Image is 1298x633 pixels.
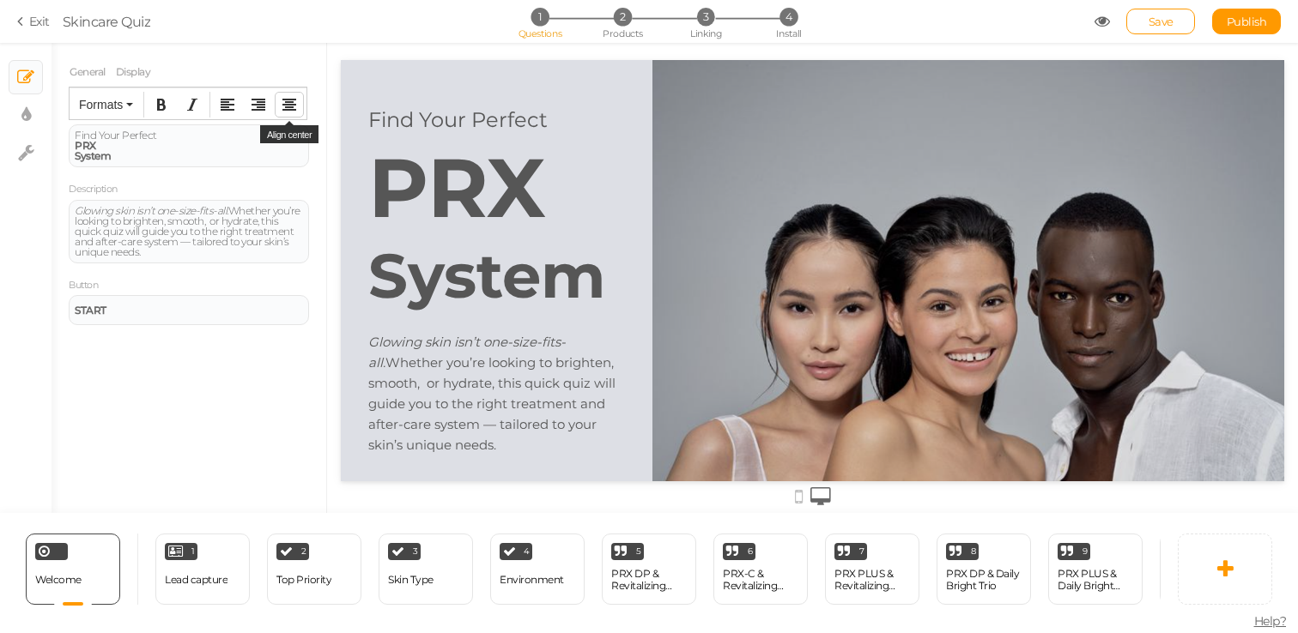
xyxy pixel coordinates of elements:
span: 2 [614,8,632,26]
div: Skincare Quiz [63,11,151,32]
span: 6 [748,547,753,556]
li: 3 Linking [666,8,746,26]
span: 1 [191,547,195,556]
div: 7 PRX PLUS & Revitalizing Duo [825,534,919,605]
span: Help? [1254,613,1287,629]
div: 1 Lead capture [155,534,250,605]
span: Install [776,27,801,39]
span: 2 [301,547,306,556]
div: 9 PRX PLUS & Daily Bright Trio [1048,534,1143,605]
span: 1 [531,8,549,26]
div: Italic [178,92,207,118]
strong: System [75,149,111,162]
div: 6 PRX-C & Revitalizing Duo [713,534,808,605]
div: PRX DP & Revitalizing Duo [611,568,687,592]
span: Welcome [35,573,82,586]
strong: PRX [75,139,96,152]
div: Welcome [26,534,120,605]
label: Button [69,280,98,292]
span: Whether you’re looking to brighten, smooth, or hydrate, this quick quiz will guide you to the rig... [27,274,275,393]
span: Products [603,27,643,39]
div: 8 PRX DP & Daily Bright Trio [937,534,1031,605]
li: 2 Products [583,8,663,26]
strong: PRX [27,77,205,178]
div: Environment [500,574,564,586]
a: General [69,56,106,88]
span: Whether you’re looking to brighten, smooth, or hydrate, this quick quiz will guide you to the rig... [75,204,300,258]
span: Publish [1227,15,1267,28]
strong: System [27,178,265,253]
li: 1 Questions [500,8,579,26]
div: 2 Top Priority [267,534,361,605]
span: 4 [524,547,530,556]
span: Save [1149,15,1174,28]
div: 3 Skin Type [379,534,473,605]
div: 5 PRX DP & Revitalizing Duo [602,534,696,605]
div: Skin Type [388,574,434,586]
a: Exit [17,13,50,30]
div: Align center [275,92,304,118]
span: Find Your Perfect [27,47,207,72]
div: PRX PLUS & Revitalizing Duo [834,568,910,592]
span: 9 [1083,547,1088,556]
div: Align right [244,92,273,118]
span: Find Your Perfect [75,129,157,142]
div: PRX DP & Daily Bright Trio [946,568,1022,592]
div: PRX-C & Revitalizing Duo [723,568,798,592]
a: Display [115,56,152,88]
span: Linking [690,27,721,39]
span: 8 [971,547,976,556]
span: 4 [779,8,798,26]
div: 10 PRX-C & Daily Bright Trio [1160,534,1254,605]
strong: START [75,304,106,316]
div: Align left [213,92,242,118]
div: PRX PLUS & Daily Bright Trio [1058,568,1133,592]
div: 4 Environment [490,534,585,605]
div: Lead capture [165,574,227,586]
span: 7 [859,547,864,556]
span: 3 [697,8,715,26]
div: Save [1126,9,1195,34]
span: Formats [79,98,123,112]
span: Questions [519,27,562,39]
label: Description [69,184,118,196]
span: 5 [636,547,641,556]
em: Glowing skin isn’t one-size-fits-all. [27,274,225,310]
li: 4 Install [749,8,828,26]
div: Align center [260,125,318,143]
div: Top Priority [276,574,331,586]
div: Bold [147,92,176,118]
span: 3 [413,547,418,556]
em: Glowing skin isn’t one-size-fits-all. [75,204,228,217]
